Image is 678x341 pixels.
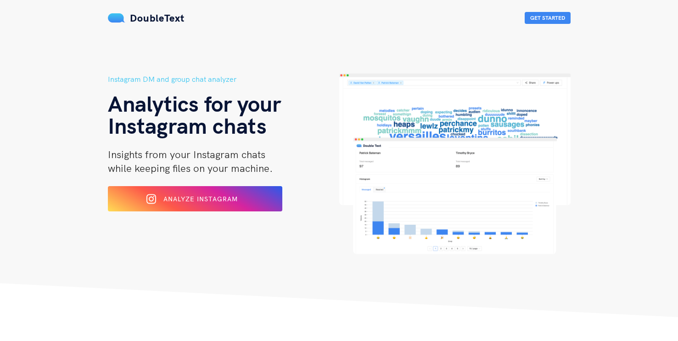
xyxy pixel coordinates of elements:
[525,12,571,24] button: Get Started
[163,195,238,203] span: Analyze Instagram
[108,186,282,211] button: Analyze Instagram
[108,11,185,24] a: DoubleText
[108,13,125,23] img: mS3x8y1f88AAAAABJRU5ErkJggg==
[108,90,281,117] span: Analytics for your
[108,148,265,161] span: Insights from your Instagram chats
[339,74,571,254] img: hero
[130,11,185,24] span: DoubleText
[108,162,273,175] span: while keeping files on your machine.
[108,112,267,139] span: Instagram chats
[108,74,339,85] h5: Instagram DM and group chat analyzer
[108,198,282,206] a: Analyze Instagram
